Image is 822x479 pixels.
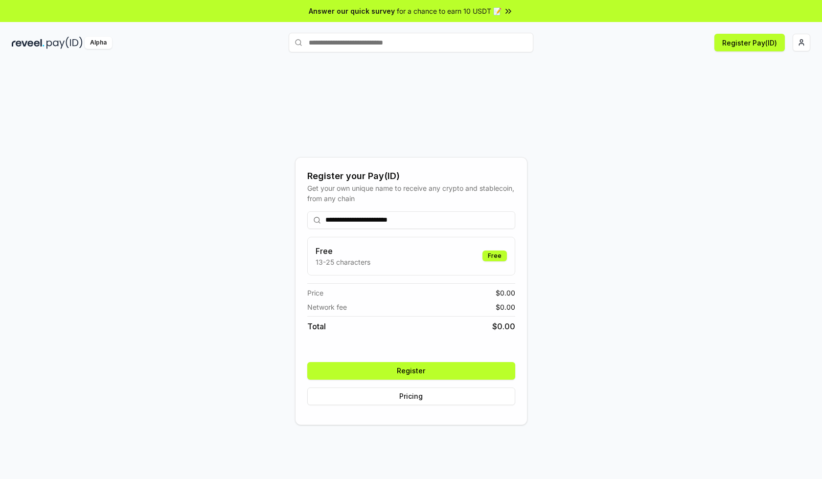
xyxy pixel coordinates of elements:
span: Price [307,288,323,298]
div: Get your own unique name to receive any crypto and stablecoin, from any chain [307,183,515,204]
div: Free [482,251,507,261]
img: pay_id [46,37,83,49]
h3: Free [316,245,370,257]
button: Register Pay(ID) [714,34,785,51]
span: for a chance to earn 10 USDT 📝 [397,6,502,16]
div: Alpha [85,37,112,49]
span: $ 0.00 [496,288,515,298]
div: Register your Pay(ID) [307,169,515,183]
img: reveel_dark [12,37,45,49]
span: $ 0.00 [492,320,515,332]
span: Total [307,320,326,332]
button: Pricing [307,388,515,405]
span: Network fee [307,302,347,312]
span: $ 0.00 [496,302,515,312]
button: Register [307,362,515,380]
span: Answer our quick survey [309,6,395,16]
p: 13-25 characters [316,257,370,267]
